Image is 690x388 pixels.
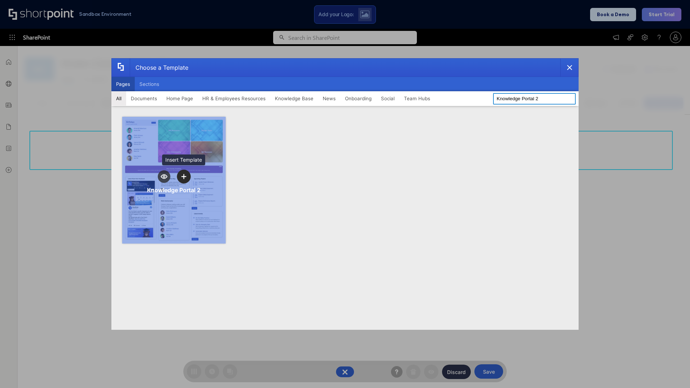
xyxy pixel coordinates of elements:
div: Knowledge Portal 2 [147,186,201,194]
button: Social [376,91,399,106]
button: Pages [111,77,135,91]
input: Search [493,93,576,105]
button: HR & Employees Resources [198,91,270,106]
button: Home Page [162,91,198,106]
button: Knowledge Base [270,91,318,106]
button: Team Hubs [399,91,435,106]
button: News [318,91,340,106]
button: Onboarding [340,91,376,106]
button: Sections [135,77,164,91]
div: template selector [111,58,579,330]
button: Documents [126,91,162,106]
iframe: Chat Widget [654,354,690,388]
button: All [111,91,126,106]
div: Choose a Template [130,59,188,77]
